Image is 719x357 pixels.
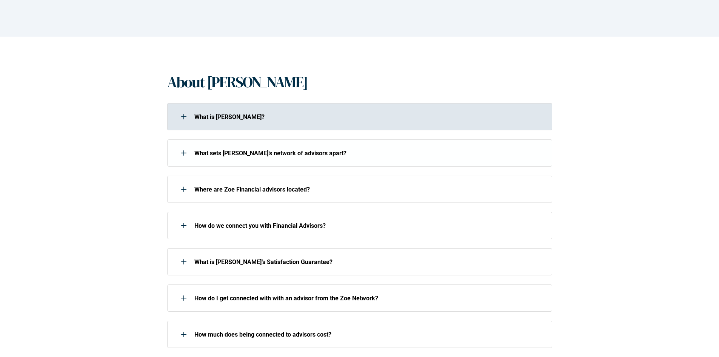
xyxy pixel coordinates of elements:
h1: About [PERSON_NAME] [167,73,308,91]
p: What is [PERSON_NAME]? [194,113,542,121]
p: How much does being connected to advisors cost? [194,331,542,338]
p: What sets [PERSON_NAME]’s network of advisors apart? [194,150,542,157]
p: What is [PERSON_NAME]’s Satisfaction Guarantee? [194,258,542,266]
p: How do we connect you with Financial Advisors? [194,222,542,229]
p: Where are Zoe Financial advisors located? [194,186,542,193]
p: How do I get connected with with an advisor from the Zoe Network? [194,295,542,302]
